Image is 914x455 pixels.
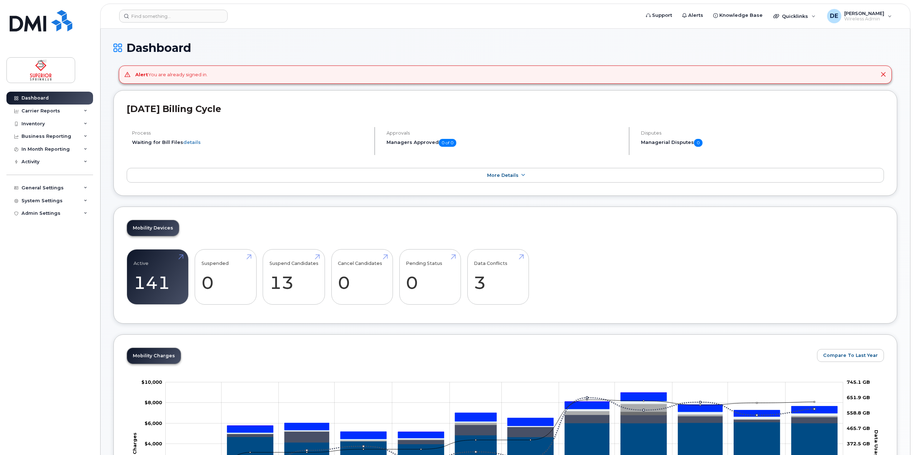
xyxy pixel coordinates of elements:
g: $0 [145,420,162,426]
tspan: 558.8 GB [847,410,870,416]
g: $0 [141,379,162,385]
h4: Process [132,130,368,136]
tspan: $6,000 [145,420,162,426]
tspan: 465.7 GB [847,425,870,431]
a: Mobility Charges [127,348,181,364]
tspan: Charges [132,432,137,454]
h5: Managerial Disputes [641,139,884,147]
h1: Dashboard [113,42,897,54]
li: Waiting for Bill Files [132,139,368,146]
g: $0 [145,400,162,405]
a: Cancel Candidates 0 [338,253,386,301]
tspan: $8,000 [145,400,162,405]
span: 0 [694,139,702,147]
a: Suspended 0 [201,253,250,301]
tspan: $10,000 [141,379,162,385]
h2: [DATE] Billing Cycle [127,103,884,114]
div: You are already signed in. [135,71,208,78]
a: Active 141 [133,253,182,301]
h4: Disputes [641,130,884,136]
a: Mobility Devices [127,220,179,236]
tspan: 372.5 GB [847,441,870,446]
strong: Alert [135,72,148,77]
tspan: $4,000 [145,441,162,446]
span: Compare To Last Year [823,352,878,359]
tspan: 651.9 GB [847,395,870,400]
span: More Details [487,173,519,178]
a: details [183,139,201,145]
tspan: 745.1 GB [847,379,870,385]
span: 0 of 0 [439,139,456,147]
a: Suspend Candidates 13 [269,253,319,301]
button: Compare To Last Year [817,349,884,362]
a: Data Conflicts 3 [474,253,522,301]
h5: Managers Approved [386,139,623,147]
a: Pending Status 0 [406,253,454,301]
g: $0 [145,441,162,446]
h4: Approvals [386,130,623,136]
